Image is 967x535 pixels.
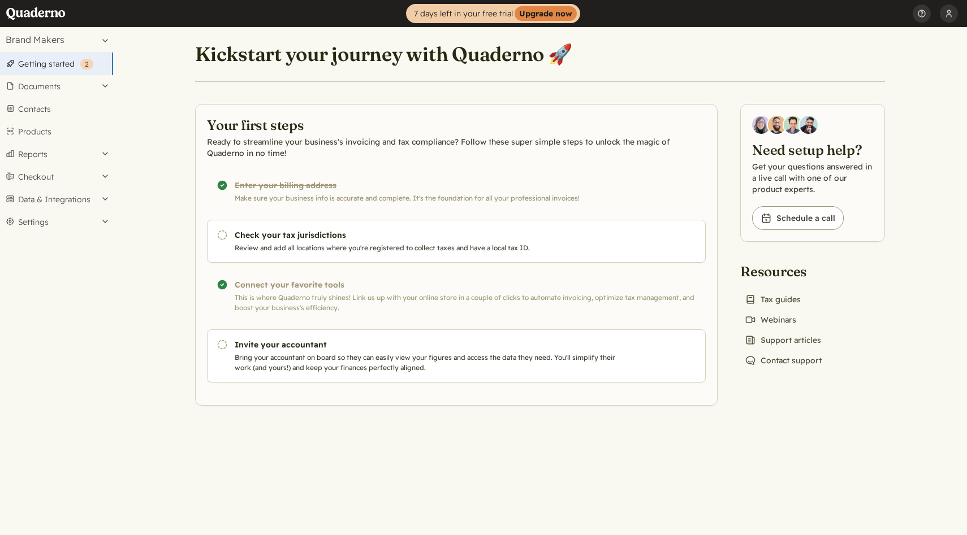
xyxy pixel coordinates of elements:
[406,4,580,23] a: 7 days left in your free trialUpgrade now
[740,312,801,328] a: Webinars
[768,116,786,134] img: Jairo Fumero, Account Executive at Quaderno
[752,161,873,195] p: Get your questions answered in a live call with one of our product experts.
[740,332,826,348] a: Support articles
[752,116,770,134] img: Diana Carrasco, Account Executive at Quaderno
[740,292,805,307] a: Tax guides
[207,220,706,263] a: Check your tax jurisdictions Review and add all locations where you're registered to collect taxe...
[195,42,572,67] h1: Kickstart your journey with Quaderno 🚀
[235,353,620,373] p: Bring your accountant on board so they can easily view your figures and access the data they need...
[235,339,620,350] h3: Invite your accountant
[207,136,706,159] p: Ready to streamline your business's invoicing and tax compliance? Follow these super simple steps...
[207,329,706,382] a: Invite your accountant Bring your accountant on board so they can easily view your figures and ac...
[784,116,802,134] img: Ivo Oltmans, Business Developer at Quaderno
[752,141,873,159] h2: Need setup help?
[85,60,89,68] span: 2
[740,262,826,280] h2: Resources
[740,353,826,368] a: Contact support
[235,243,620,253] p: Review and add all locations where you're registered to collect taxes and have a local tax ID.
[800,116,818,134] img: Javier Rubio, DevRel at Quaderno
[515,6,577,21] strong: Upgrade now
[207,116,706,134] h2: Your first steps
[752,206,844,230] a: Schedule a call
[235,229,620,241] h3: Check your tax jurisdictions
